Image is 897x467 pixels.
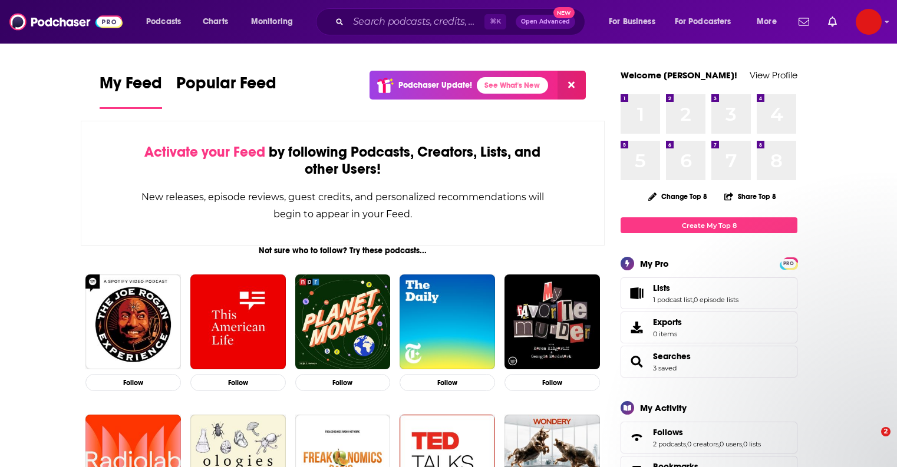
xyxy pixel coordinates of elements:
[203,14,228,30] span: Charts
[504,374,600,391] button: Follow
[625,353,648,370] a: Searches
[477,77,548,94] a: See What's New
[857,427,885,455] iframe: Intercom live chat
[243,12,308,31] button: open menu
[398,80,472,90] p: Podchaser Update!
[653,296,692,304] a: 1 podcast list
[400,374,495,391] button: Follow
[144,143,265,161] span: Activate your Feed
[85,274,181,370] img: The Joe Rogan Experience
[720,440,742,448] a: 0 users
[327,8,596,35] div: Search podcasts, credits, & more...
[881,427,891,436] span: 2
[621,217,797,233] a: Create My Top 8
[9,11,123,33] img: Podchaser - Follow, Share and Rate Podcasts
[653,427,761,438] a: Follows
[856,9,882,35] img: User Profile
[295,374,391,391] button: Follow
[856,9,882,35] button: Show profile menu
[621,422,797,453] span: Follows
[640,258,669,269] div: My Pro
[742,440,743,448] span: ,
[641,189,714,204] button: Change Top 8
[601,12,670,31] button: open menu
[653,427,683,438] span: Follows
[504,274,600,370] img: My Favorite Murder with Karen Kilgariff and Georgia Hardstark
[81,246,605,256] div: Not sure who to follow? Try these podcasts...
[667,12,748,31] button: open menu
[140,188,545,223] div: New releases, episode reviews, guest credits, and personalized recommendations will begin to appe...
[750,69,797,81] a: View Profile
[718,440,720,448] span: ,
[748,12,792,31] button: open menu
[653,440,686,448] a: 2 podcasts
[146,14,181,30] span: Podcasts
[85,374,181,391] button: Follow
[686,440,687,448] span: ,
[653,317,682,327] span: Exports
[621,277,797,309] span: Lists
[190,374,286,391] button: Follow
[295,274,391,370] img: Planet Money
[653,330,682,338] span: 0 items
[724,185,777,208] button: Share Top 8
[516,15,575,29] button: Open AdvancedNew
[621,312,797,343] a: Exports
[484,14,506,29] span: ⌘ K
[140,144,545,178] div: by following Podcasts, Creators, Lists, and other Users!
[176,73,276,100] span: Popular Feed
[640,402,687,413] div: My Activity
[757,14,777,30] span: More
[675,14,731,30] span: For Podcasters
[625,285,648,302] a: Lists
[621,69,737,81] a: Welcome [PERSON_NAME]!
[553,7,575,18] span: New
[625,319,648,336] span: Exports
[195,12,235,31] a: Charts
[190,274,286,370] img: This American Life
[794,12,814,32] a: Show notifications dropdown
[625,429,648,446] a: Follows
[856,9,882,35] span: Logged in as DoubleForte
[251,14,293,30] span: Monitoring
[348,12,484,31] input: Search podcasts, credits, & more...
[100,73,162,109] a: My Feed
[609,14,655,30] span: For Business
[653,283,670,293] span: Lists
[687,440,718,448] a: 0 creators
[176,73,276,109] a: Popular Feed
[653,283,738,293] a: Lists
[621,346,797,377] span: Searches
[653,351,691,362] a: Searches
[138,12,196,31] button: open menu
[743,440,761,448] a: 0 lists
[521,19,570,25] span: Open Advanced
[653,364,677,372] a: 3 saved
[400,274,495,370] img: The Daily
[823,12,842,32] a: Show notifications dropdown
[100,73,162,100] span: My Feed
